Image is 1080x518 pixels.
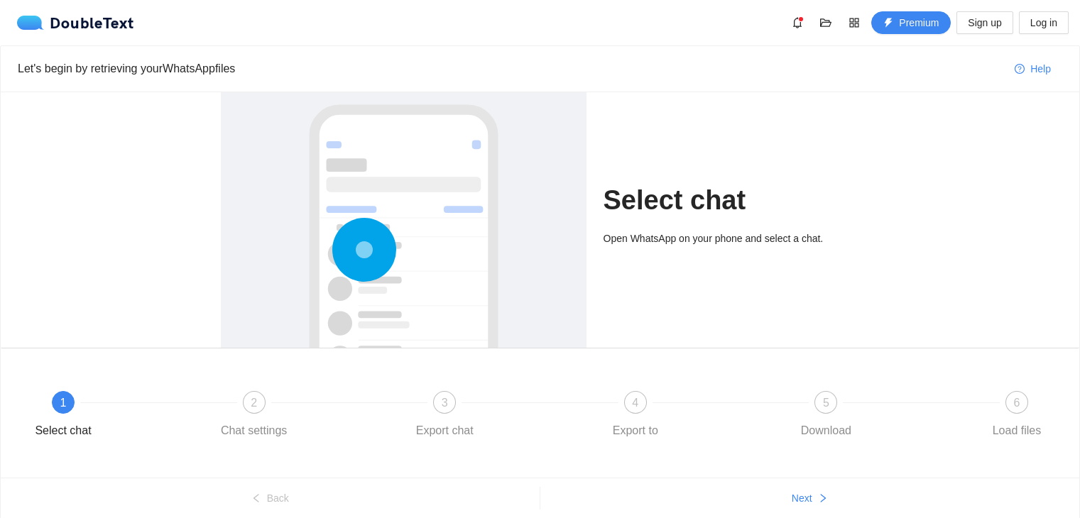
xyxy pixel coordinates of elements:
span: Next [792,490,812,506]
button: Sign up [956,11,1013,34]
span: 5 [823,397,829,409]
span: thunderbolt [883,18,893,29]
span: folder-open [815,17,836,28]
div: Export to [613,419,658,442]
span: 2 [251,397,257,409]
div: 3Export chat [403,391,594,442]
img: logo [17,16,50,30]
span: Help [1030,61,1051,77]
div: Load files [993,419,1042,442]
span: Premium [899,15,939,31]
span: question-circle [1015,64,1025,75]
div: Let's begin by retrieving your WhatsApp files [18,60,1003,77]
a: logoDoubleText [17,16,134,30]
span: right [818,493,828,505]
div: Export chat [416,419,474,442]
button: Nextright [540,487,1080,509]
div: 1Select chat [22,391,213,442]
div: 2Chat settings [213,391,404,442]
div: 5Download [785,391,976,442]
div: DoubleText [17,16,134,30]
span: 6 [1014,397,1020,409]
span: appstore [844,17,865,28]
h1: Select chat [604,184,860,217]
button: leftBack [1,487,540,509]
div: 6Load files [976,391,1058,442]
button: thunderboltPremium [871,11,951,34]
span: Log in [1030,15,1057,31]
div: Chat settings [221,419,287,442]
div: 4Export to [594,391,785,442]
span: Sign up [968,15,1001,31]
button: Log in [1019,11,1069,34]
button: bell [786,11,809,34]
button: appstore [843,11,866,34]
span: 4 [632,397,638,409]
span: 1 [60,397,67,409]
span: 3 [442,397,448,409]
button: question-circleHelp [1003,57,1062,80]
div: Open WhatsApp on your phone and select a chat. [604,231,860,246]
button: folder-open [814,11,837,34]
span: bell [787,17,808,28]
div: Select chat [35,419,91,442]
div: Download [801,419,851,442]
